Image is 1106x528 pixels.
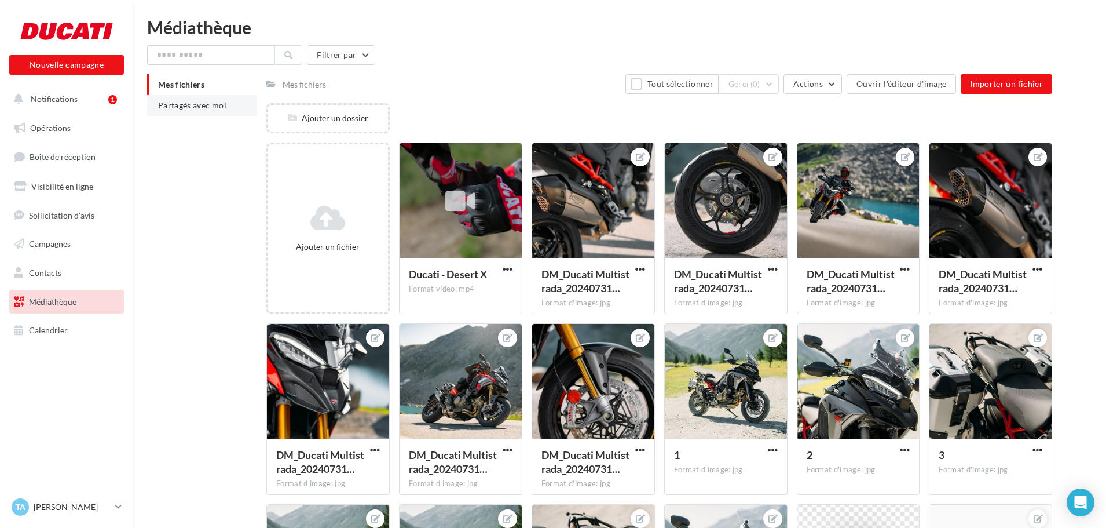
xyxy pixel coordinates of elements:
div: Format d'image: jpg [276,479,380,489]
span: 3 [939,449,944,461]
span: Boîte de réception [30,152,96,162]
span: Contacts [29,268,61,278]
a: Campagnes [7,232,126,256]
div: Ajouter un dossier [268,112,388,124]
span: Notifications [31,94,78,104]
span: Sollicitation d'avis [29,210,94,220]
button: Gérer(0) [719,74,779,94]
a: Sollicitation d'avis [7,203,126,228]
span: DM_Ducati Multistrada_20240731_04942_UC682306_low [674,268,762,294]
a: Opérations [7,116,126,140]
a: Boîte de réception [7,144,126,169]
div: Médiathèque [147,19,1092,36]
a: Visibilité en ligne [7,174,126,199]
a: Médiathèque [7,290,126,314]
span: DM_Ducati Multistrada_20240731_04827_UC682300 [541,268,629,294]
span: DM_Ducati Multistrada_20240731_04992_UC682309_low [939,268,1027,294]
div: Format d'image: jpg [939,298,1042,308]
span: Calendrier [29,325,68,335]
span: DM_Ducati Multistrada_20240731_04876_UC682301_low [276,449,364,475]
span: Importer un fichier [970,79,1043,89]
div: Format d'image: jpg [409,479,512,489]
button: Importer un fichier [961,74,1052,94]
span: 2 [807,449,812,461]
button: Nouvelle campagne [9,55,124,75]
button: Tout sélectionner [625,74,718,94]
span: Médiathèque [29,297,76,307]
div: Format d'image: jpg [939,465,1042,475]
div: Open Intercom Messenger [1067,489,1094,516]
span: Opérations [30,123,71,133]
span: Partagés avec moi [158,100,226,110]
span: Actions [793,79,822,89]
span: Mes fichiers [158,79,204,89]
button: Filtrer par [307,45,375,65]
a: TA [PERSON_NAME] [9,496,124,518]
div: Format d'image: jpg [807,298,910,308]
span: Ducati - Desert X [409,268,487,281]
div: Format d'image: jpg [674,465,778,475]
div: Mes fichiers [283,79,326,90]
button: Ouvrir l'éditeur d'image [847,74,956,94]
a: Contacts [7,261,126,285]
div: Format d'image: jpg [541,298,645,308]
span: 1 [674,449,680,461]
span: Visibilité en ligne [31,181,93,191]
span: Campagnes [29,239,71,249]
span: DM_Ducati Multistrada_20240731_05933_UC682322_low [409,449,497,475]
div: Format d'image: jpg [807,465,910,475]
div: Format video: mp4 [409,284,512,294]
div: Format d'image: jpg [674,298,778,308]
span: (0) [750,79,760,89]
button: Notifications 1 [7,87,122,111]
div: 1 [108,95,117,104]
span: DM_Ducati Multistrada_20240731_04931_UC682304_low [541,449,629,475]
span: TA [16,501,25,513]
p: [PERSON_NAME] [34,501,111,513]
button: Actions [783,74,841,94]
div: Format d'image: jpg [541,479,645,489]
a: Calendrier [7,318,126,343]
span: DM_Ducati Multistrada_20240731_05876_UC682320_low [807,268,895,294]
div: Ajouter un fichier [273,241,383,253]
